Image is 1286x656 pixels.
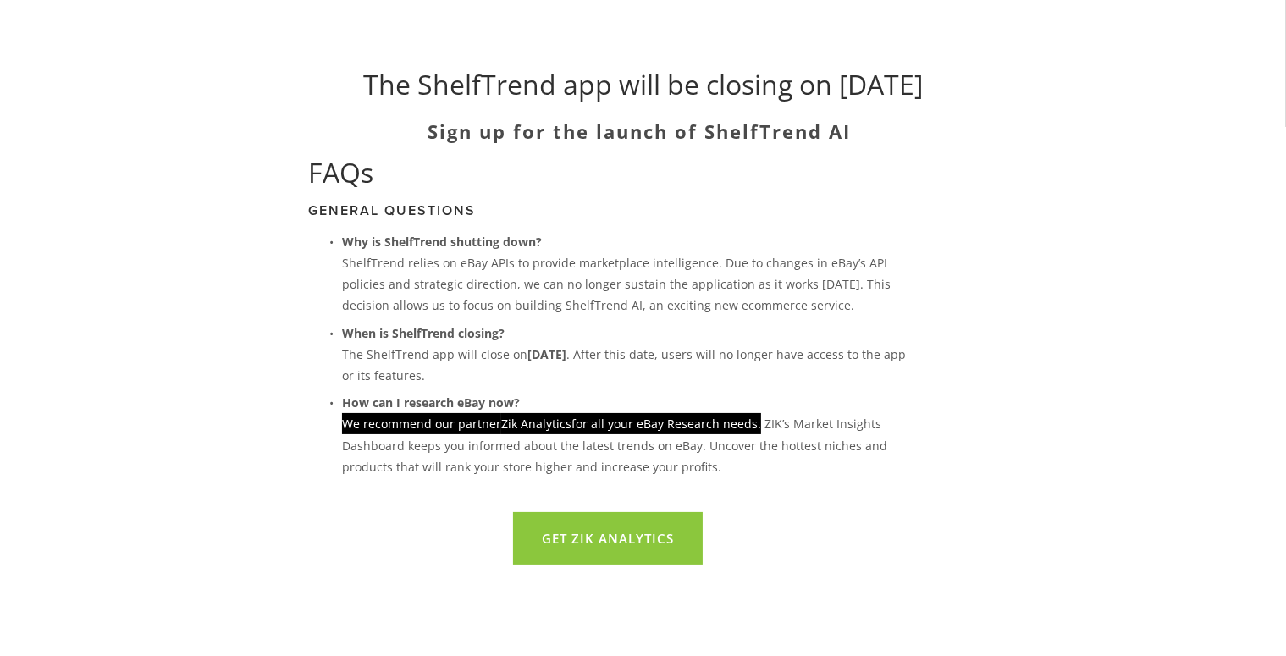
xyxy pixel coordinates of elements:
[513,512,703,565] a: Get Zik Analytics
[342,231,908,317] p: ShelfTrend relies on eBay APIs to provide marketplace intelligence. Due to changes in eBay’s API ...
[527,346,566,362] strong: [DATE]
[308,157,908,189] h1: FAQs
[308,202,908,218] h3: General Questions
[342,392,908,477] p: We recommend our partner for all your eBay Research needs. ZIK’s Market Insights Dashboard keeps ...
[501,416,571,432] a: Zik Analytics
[342,394,520,411] strong: How can I research eBay now?
[428,119,852,144] strong: Sign up for the launch of ShelfTrend AI
[342,322,908,387] p: The ShelfTrend app will close on . After this date, users will no longer have access to the app o...
[342,325,505,341] strong: When is ShelfTrend closing?
[342,234,542,250] strong: Why is ShelfTrend shutting down?
[239,69,1048,101] h1: The ShelfTrend app will be closing on [DATE]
